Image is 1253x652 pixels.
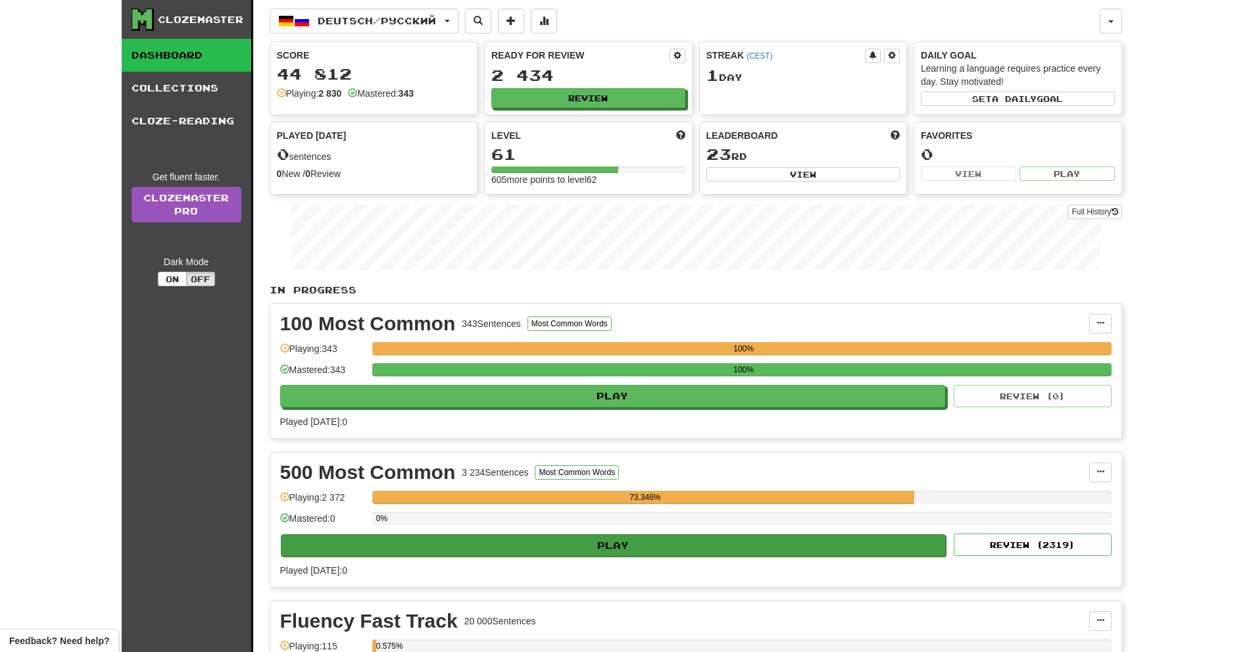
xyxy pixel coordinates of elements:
[921,62,1115,88] div: Learning a language requires practice every day. Stay motivated!
[491,173,685,186] div: 605 more points to level 62
[270,284,1122,297] p: In Progress
[528,316,612,331] button: Most Common Words
[954,534,1112,556] button: Review (2319)
[277,129,347,142] span: Played [DATE]
[270,9,458,34] button: Deutsch/Русский
[122,105,251,138] a: Cloze-Reading
[277,168,282,179] strong: 0
[1068,205,1121,219] button: Full History
[921,129,1115,142] div: Favorites
[706,66,719,84] span: 1
[280,363,366,385] div: Mastered: 343
[280,611,458,631] div: Fluency Fast Track
[280,314,456,334] div: 100 Most Common
[535,465,619,480] button: Most Common Words
[186,272,215,286] button: Off
[277,49,471,62] div: Score
[462,317,521,330] div: 343 Sentences
[280,565,347,576] span: Played [DATE]: 0
[348,87,414,100] div: Mastered:
[464,614,536,628] div: 20 000 Sentences
[277,146,471,163] div: sentences
[706,146,900,163] div: rd
[305,168,310,179] strong: 0
[318,88,341,99] strong: 2 830
[491,146,685,163] div: 61
[491,49,670,62] div: Ready for Review
[277,167,471,180] div: New / Review
[376,491,914,504] div: 73.346%
[706,167,900,182] button: View
[531,9,557,34] button: More stats
[498,9,524,34] button: Add sentence to collection
[491,88,685,108] button: Review
[280,512,366,534] div: Mastered: 0
[376,342,1112,355] div: 100%
[9,634,109,647] span: Open feedback widget
[706,145,731,163] span: 23
[280,491,366,513] div: Playing: 2 372
[122,72,251,105] a: Collections
[277,87,342,100] div: Playing:
[399,88,414,99] strong: 343
[122,39,251,72] a: Dashboard
[891,129,900,142] span: This week in points, UTC
[491,129,521,142] span: Level
[132,187,241,222] a: ClozemasterPro
[706,67,900,84] div: Day
[281,534,946,557] button: Play
[992,94,1037,103] span: a daily
[747,51,773,61] a: (CEST)
[676,129,685,142] span: Score more points to level up
[921,146,1115,163] div: 0
[921,166,1016,181] button: View
[921,49,1115,62] div: Daily Goal
[280,385,946,407] button: Play
[277,66,471,82] div: 44 812
[280,463,456,482] div: 500 Most Common
[280,416,347,427] span: Played [DATE]: 0
[921,91,1115,106] button: Seta dailygoal
[158,272,187,286] button: On
[465,9,491,34] button: Search sentences
[280,342,366,364] div: Playing: 343
[158,13,243,26] div: Clozemaster
[706,49,866,62] div: Streak
[954,385,1112,407] button: Review (0)
[132,170,241,184] div: Get fluent faster.
[376,363,1112,376] div: 100%
[462,466,528,479] div: 3 234 Sentences
[318,15,436,26] span: Deutsch / Русский
[706,129,778,142] span: Leaderboard
[1020,166,1115,181] button: Play
[491,67,685,84] div: 2 434
[277,145,289,163] span: 0
[132,255,241,268] div: Dark Mode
